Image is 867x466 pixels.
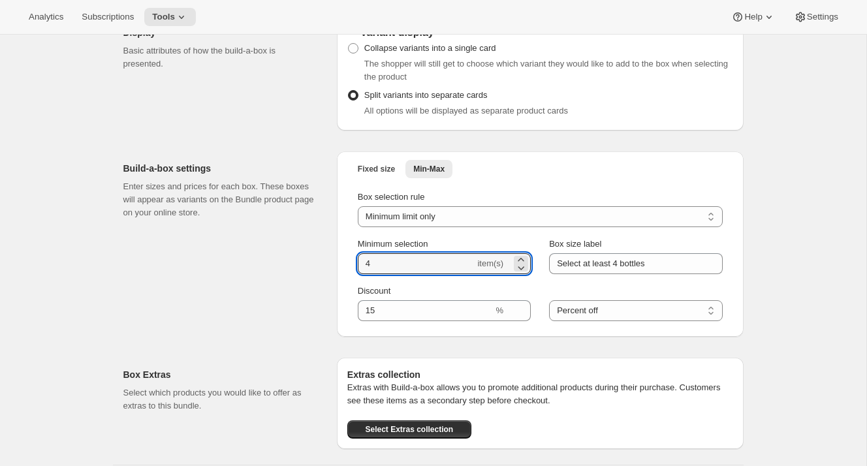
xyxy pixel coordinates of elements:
span: Discount [358,286,391,296]
h2: Box Extras [123,368,316,381]
span: Collapse variants into a single card [364,43,496,53]
span: Settings [807,12,838,22]
span: All options will be displayed as separate product cards [364,106,568,116]
button: Subscriptions [74,8,142,26]
p: Basic attributes of how the build-a-box is presented. [123,44,316,70]
button: Settings [786,8,846,26]
span: Minimum selection [358,239,428,249]
span: % [496,305,504,315]
button: Select Extras collection [347,420,471,439]
button: Tools [144,8,196,26]
span: Help [744,12,762,22]
span: Tools [152,12,175,22]
h6: Extras collection [347,368,733,381]
span: Analytics [29,12,63,22]
span: Select Extras collection [365,424,453,435]
span: Fixed size [358,164,395,174]
span: Min-Max [413,164,445,174]
p: Extras with Build-a-box allows you to promote additional products during their purchase. Customer... [347,381,733,407]
h2: Build-a-box settings [123,162,316,175]
span: The shopper will still get to choose which variant they would like to add to the box when selecti... [364,59,728,82]
p: Select which products you would like to offer as extras to this bundle. [123,386,316,412]
span: item(s) [477,258,503,268]
span: Subscriptions [82,12,134,22]
button: Help [723,8,783,26]
span: Split variants into separate cards [364,90,488,100]
span: Box size label [549,239,601,249]
span: Box selection rule [358,192,425,202]
button: Analytics [21,8,71,26]
p: Enter sizes and prices for each box. These boxes will appear as variants on the Bundle product pa... [123,180,316,219]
